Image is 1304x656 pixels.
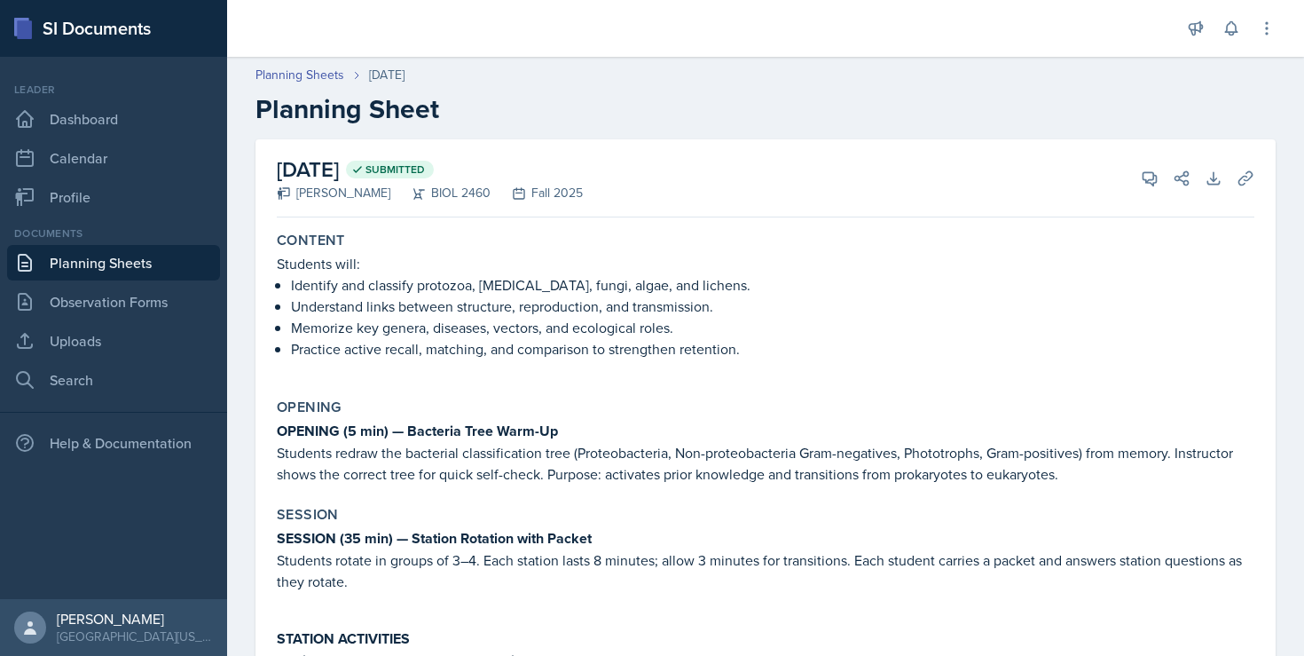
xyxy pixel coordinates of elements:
label: Content [277,232,345,249]
p: Students will: [277,253,1254,274]
label: Session [277,506,339,524]
strong: STATION ACTIVITIES [277,628,410,649]
a: Dashboard [7,101,220,137]
h2: Planning Sheet [255,93,1276,125]
div: Fall 2025 [491,184,583,202]
a: Observation Forms [7,284,220,320]
a: Search [7,362,220,398]
p: Identify and classify protozoa, [MEDICAL_DATA], fungi, algae, and lichens. [291,274,1254,296]
h2: [DATE] [277,154,583,186]
div: Help & Documentation [7,425,220,461]
div: [PERSON_NAME] [277,184,390,202]
a: Planning Sheets [7,245,220,281]
div: Documents [7,225,220,241]
p: Practice active recall, matching, and comparison to strengthen retention. [291,338,1254,360]
a: Calendar [7,140,220,176]
p: Understand links between structure, reproduction, and transmission. [291,296,1254,317]
div: [GEOGRAPHIC_DATA][US_STATE] [57,628,213,645]
label: Opening [277,399,342,416]
a: Planning Sheets [255,66,344,84]
div: Leader [7,82,220,98]
p: Students rotate in groups of 3–4. Each station lasts 8 minutes; allow 3 minutes for transitions. ... [277,549,1254,592]
strong: SESSION (35 min) — Station Rotation with Packet [277,528,592,549]
div: [PERSON_NAME] [57,610,213,628]
div: [DATE] [369,66,405,84]
span: Submitted [365,162,425,177]
p: Students redraw the bacterial classification tree (Proteobacteria, Non-proteobacteria Gram-negati... [277,442,1254,485]
div: BIOL 2460 [390,184,491,202]
p: Memorize key genera, diseases, vectors, and ecological roles. [291,317,1254,338]
a: Profile [7,179,220,215]
strong: OPENING (5 min) — Bacteria Tree Warm-Up [277,421,558,441]
a: Uploads [7,323,220,359]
